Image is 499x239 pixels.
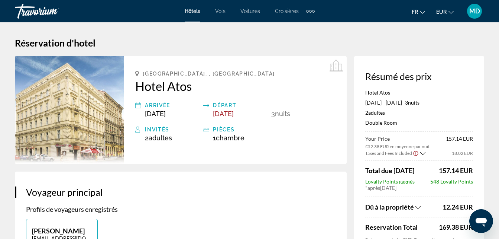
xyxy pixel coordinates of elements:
span: EUR [436,9,447,15]
div: 169.38 EUR [439,223,473,231]
span: [GEOGRAPHIC_DATA], , [GEOGRAPHIC_DATA] [143,71,275,77]
div: Invités [145,125,200,134]
span: [DATE] [213,110,234,118]
p: [DATE] - [DATE] - [365,99,473,106]
span: 1 [213,134,244,142]
span: fr [412,9,418,15]
h3: Résumé des prix [365,71,473,82]
a: Hôtels [185,8,200,14]
span: après [367,185,380,191]
div: Arrivée [145,101,200,110]
button: Extra navigation items [306,5,315,17]
span: 548 Loyalty Points [430,178,473,185]
p: [PERSON_NAME] [32,227,92,235]
span: 2 [145,134,172,142]
p: Hotel Atos [365,89,473,96]
a: Travorium [15,1,89,21]
button: Show Taxes and Fees disclaimer [413,150,419,156]
span: Adultes [149,134,172,142]
a: Hotel Atos [135,79,336,93]
button: Show Taxes and Fees breakdown [365,149,425,157]
span: 12.24 EUR [443,203,473,211]
span: Loyalty Points gagnés [365,178,415,185]
div: pièces [213,125,268,134]
button: Change currency [436,6,454,17]
span: Total due [DATE] [365,166,414,175]
span: 2 [365,109,385,116]
div: Départ [213,101,268,110]
a: Voitures [240,8,260,14]
span: 18.02 EUR [452,150,473,156]
p: Profils de voyageurs enregistrés [26,205,336,213]
span: Your Price [365,136,430,142]
span: [DATE] [145,110,166,118]
span: Reservation Total [365,223,437,231]
button: User Menu [465,3,484,19]
span: nuits [408,99,419,106]
button: Change language [412,6,425,17]
a: Croisières [275,8,299,14]
p: Double Room [365,119,473,126]
span: 157.14 EUR [439,166,473,175]
span: nuits [275,110,290,118]
span: MD [469,7,480,15]
span: 3 [271,110,275,118]
div: * [DATE] [365,185,473,191]
button: Show Taxes and Fees breakdown [365,203,441,211]
span: €52.38 EUR en moyenne par nuit [365,144,430,149]
iframe: Bouton de lancement de la fenêtre de messagerie [469,209,493,233]
span: Adultes [368,109,385,116]
h1: Réservation d'hotel [15,37,484,48]
img: Hotel Atos [15,56,124,164]
h3: Voyageur principal [26,187,336,198]
span: Chambre [216,134,244,142]
a: Vols [215,8,226,14]
span: Dû à la propriété [365,203,414,211]
span: 157.14 EUR [446,136,473,149]
span: 3 [405,99,408,106]
span: Taxes and Fees Included [365,150,412,156]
